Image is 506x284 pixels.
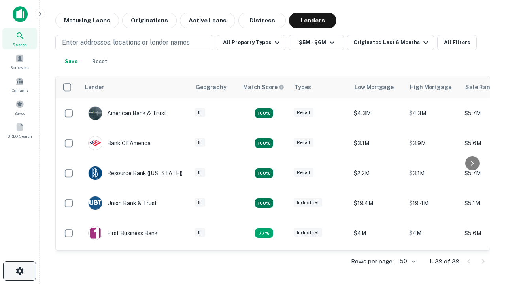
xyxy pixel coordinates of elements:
button: $5M - $6M [289,35,344,50]
td: $4M [350,218,405,248]
div: IL [195,108,205,117]
img: picture [89,166,102,180]
span: Saved [14,110,26,116]
div: 50 [397,256,417,267]
div: Capitalize uses an advanced AI algorithm to match your search with the best lender. The match sco... [243,83,284,92]
div: Retail [294,108,313,117]
div: Retail [294,168,313,177]
div: Originated Last 6 Months [353,38,430,47]
td: $4.3M [350,98,405,128]
th: Geography [191,76,238,98]
div: Low Mortgage [355,82,394,92]
div: IL [195,198,205,207]
p: Enter addresses, locations or lender names [62,38,190,47]
img: picture [89,196,102,210]
img: picture [89,106,102,120]
th: High Mortgage [405,76,461,98]
a: Search [2,28,37,49]
div: Matching Properties: 7, hasApolloMatch: undefined [255,108,273,118]
div: Union Bank & Trust [88,196,157,210]
button: Lenders [289,13,336,28]
td: $3.9M [405,128,461,158]
button: Save your search to get updates of matches that match your search criteria. [59,54,84,69]
div: Matching Properties: 4, hasApolloMatch: undefined [255,198,273,208]
button: Active Loans [180,13,235,28]
p: Rows per page: [351,257,394,266]
a: Contacts [2,74,37,95]
th: Capitalize uses an advanced AI algorithm to match your search with the best lender. The match sco... [238,76,290,98]
button: All Property Types [217,35,285,50]
div: Bank Of America [88,136,151,150]
img: capitalize-icon.png [13,6,28,22]
td: $4M [405,218,461,248]
div: American Bank & Trust [88,106,166,120]
button: Reset [87,54,112,69]
td: $3.1M [405,158,461,188]
h6: Match Score [243,83,283,92]
div: Matching Properties: 4, hasApolloMatch: undefined [255,168,273,178]
div: Types [295,82,311,92]
div: Retail [294,138,313,147]
div: Geography [196,82,227,92]
th: Low Mortgage [350,76,405,98]
span: Borrowers [10,64,29,71]
img: picture [89,226,102,240]
img: picture [89,136,102,150]
button: Enter addresses, locations or lender names [55,35,213,50]
td: $19.4M [405,188,461,218]
button: All Filters [437,35,477,50]
a: Borrowers [2,51,37,72]
button: Originated Last 6 Months [347,35,434,50]
p: 1–28 of 28 [429,257,459,266]
div: Industrial [294,198,322,207]
td: $2.2M [350,158,405,188]
td: $3.9M [350,248,405,278]
div: Resource Bank ([US_STATE]) [88,166,183,180]
div: Lender [85,82,104,92]
div: Matching Properties: 4, hasApolloMatch: undefined [255,138,273,148]
th: Lender [80,76,191,98]
button: Distress [238,13,286,28]
span: Contacts [12,87,28,93]
iframe: Chat Widget [466,196,506,234]
div: Industrial [294,228,322,237]
span: Search [13,41,27,48]
td: $19.4M [350,188,405,218]
div: First Business Bank [88,226,158,240]
div: High Mortgage [410,82,451,92]
td: $4.3M [405,98,461,128]
button: Maturing Loans [55,13,119,28]
div: IL [195,168,205,177]
th: Types [290,76,350,98]
button: Originations [122,13,177,28]
td: $3.1M [350,128,405,158]
span: SREO Search [8,133,32,139]
div: IL [195,138,205,147]
td: $4.2M [405,248,461,278]
a: Saved [2,97,37,118]
div: IL [195,228,205,237]
a: SREO Search [2,120,37,141]
div: Matching Properties: 3, hasApolloMatch: undefined [255,228,273,238]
